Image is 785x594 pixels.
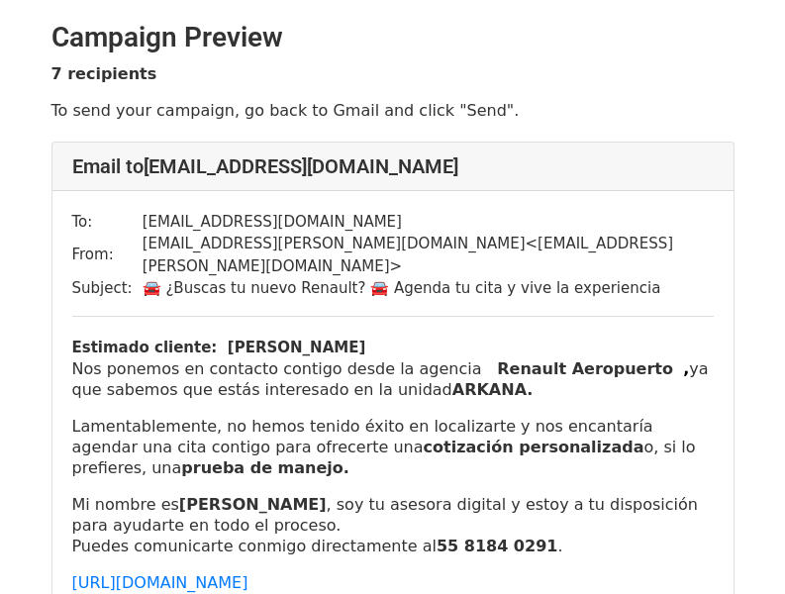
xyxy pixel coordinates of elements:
[497,359,673,378] b: Renault Aeropuerto
[72,416,714,478] p: Lamentablemente, no hemos tenido éxito en localizarte y nos encantaría agendar una cita contigo p...
[72,358,714,400] p: Nos ponemos en contacto contigo desde la agencia ya que sabemos que estás interesado en la unidad
[143,211,714,234] td: [EMAIL_ADDRESS][DOMAIN_NAME]
[72,154,714,178] h4: Email to [EMAIL_ADDRESS][DOMAIN_NAME]
[72,573,248,592] a: [URL][DOMAIN_NAME]
[72,494,714,556] p: Mi nombre es , soy tu asesora digital y estoy a tu disposición para ayudarte en todo el proceso. ...
[72,339,366,356] b: Estimado cliente: [PERSON_NAME]
[72,211,143,234] td: To:
[143,233,714,277] td: [EMAIL_ADDRESS][PERSON_NAME][DOMAIN_NAME] < [EMAIL_ADDRESS][PERSON_NAME][DOMAIN_NAME] >
[179,495,327,514] strong: [PERSON_NAME]
[437,537,557,555] strong: 55 8184 0291
[452,380,534,399] b: ARKANA.
[51,64,157,83] strong: 7 recipients
[72,233,143,277] td: From:
[51,100,735,121] p: To send your campaign, go back to Gmail and click "Send".
[181,458,349,477] b: prueba de manejo.
[424,438,644,456] b: cotización personalizada
[143,277,714,300] td: 🚘 ¿Buscas tu nuevo Renault? 🚘 Agenda tu cita y vive la experiencia
[683,359,689,378] b: ,
[51,21,735,54] h2: Campaign Preview
[72,277,143,300] td: Subject:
